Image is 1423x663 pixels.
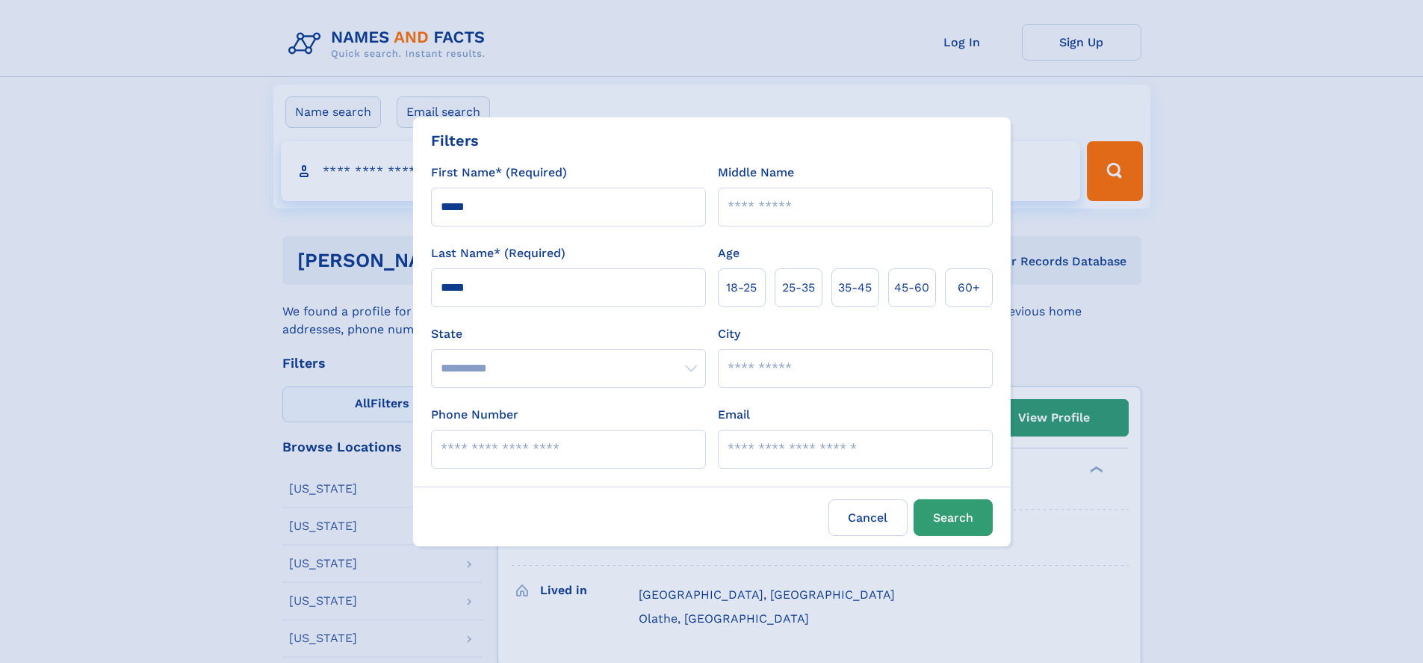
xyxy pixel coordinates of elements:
[718,406,750,424] label: Email
[431,325,706,343] label: State
[838,279,872,297] span: 35‑45
[718,244,740,262] label: Age
[828,499,908,536] label: Cancel
[894,279,929,297] span: 45‑60
[718,325,740,343] label: City
[718,164,794,182] label: Middle Name
[782,279,815,297] span: 25‑35
[914,499,993,536] button: Search
[431,164,567,182] label: First Name* (Required)
[726,279,757,297] span: 18‑25
[431,406,518,424] label: Phone Number
[431,129,479,152] div: Filters
[958,279,980,297] span: 60+
[431,244,565,262] label: Last Name* (Required)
